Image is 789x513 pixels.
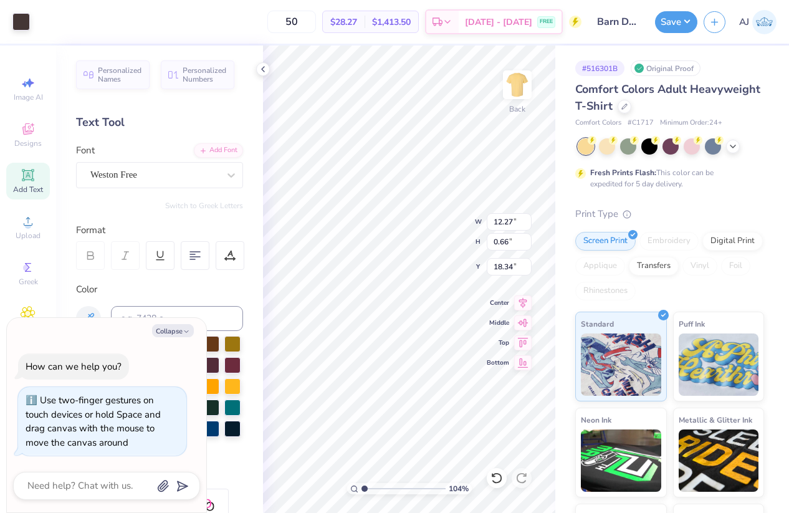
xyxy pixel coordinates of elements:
div: Digital Print [702,232,763,251]
div: Embroidery [639,232,699,251]
div: Format [76,223,244,237]
label: Font [76,143,95,158]
span: Clipart & logos [6,323,50,343]
span: Middle [487,319,509,327]
div: Use two-finger gestures on touch devices or hold Space and drag canvas with the mouse to move the... [26,394,161,449]
div: How can we help you? [26,360,122,373]
img: Armiel John Calzada [752,10,777,34]
span: Center [487,299,509,307]
div: This color can be expedited for 5 day delivery. [590,167,744,189]
div: Rhinestones [575,282,636,300]
div: Transfers [629,257,679,276]
button: Collapse [152,324,194,337]
span: Standard [581,317,614,330]
div: # 516301B [575,60,624,76]
span: Upload [16,231,41,241]
span: Puff Ink [679,317,705,330]
span: $28.27 [330,16,357,29]
div: Applique [575,257,625,276]
span: Neon Ink [581,413,611,426]
span: 104 % [449,483,469,494]
span: AJ [739,15,749,29]
span: Comfort Colors Adult Heavyweight T-Shirt [575,82,760,113]
span: Designs [14,138,42,148]
span: Add Text [13,185,43,194]
span: Top [487,338,509,347]
div: Foil [721,257,750,276]
img: Puff Ink [679,333,759,396]
div: Add Font [194,143,243,158]
span: Personalized Names [98,66,142,84]
button: Save [655,11,697,33]
div: Screen Print [575,232,636,251]
span: Minimum Order: 24 + [660,118,722,128]
img: Standard [581,333,661,396]
div: Vinyl [682,257,717,276]
span: # C1717 [628,118,654,128]
div: Print Type [575,207,764,221]
div: Color [76,282,243,297]
span: Bottom [487,358,509,367]
div: Original Proof [631,60,701,76]
span: Image AI [14,92,43,102]
span: Metallic & Glitter Ink [679,413,752,426]
span: Personalized Numbers [183,66,227,84]
span: FREE [540,17,553,26]
div: Text Tool [76,114,243,131]
button: Switch to Greek Letters [165,201,243,211]
a: AJ [739,10,777,34]
strong: Fresh Prints Flash: [590,168,656,178]
img: Metallic & Glitter Ink [679,429,759,492]
div: Back [509,103,525,115]
input: – – [267,11,316,33]
span: Greek [19,277,38,287]
input: Untitled Design [588,9,649,34]
img: Neon Ink [581,429,661,492]
img: Back [505,72,530,97]
input: e.g. 7428 c [111,306,243,331]
span: Comfort Colors [575,118,621,128]
span: [DATE] - [DATE] [465,16,532,29]
span: $1,413.50 [372,16,411,29]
